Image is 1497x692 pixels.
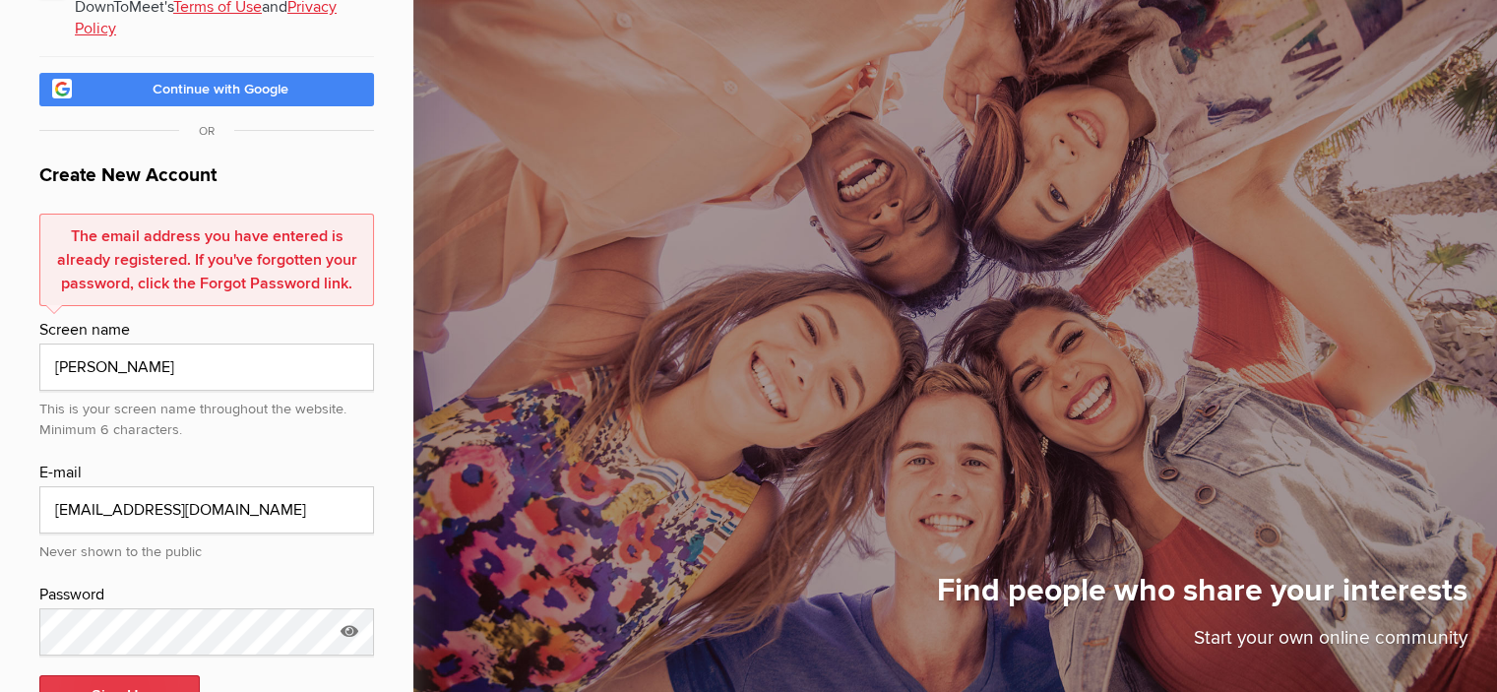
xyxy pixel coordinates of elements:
div: E-mail [39,461,374,486]
span: Continue with Google [153,81,288,97]
div: This is your screen name throughout the website. Minimum 6 characters. [39,391,374,441]
div: The email address you have entered is already registered. If you've forgotten your password, clic... [39,214,374,306]
p: Start your own online community [937,624,1467,662]
span: OR [179,124,234,139]
input: email@address.com [39,486,374,534]
h1: Create New Account [39,161,374,202]
div: Password [39,583,374,608]
h1: Find people who share your interests [937,571,1467,624]
div: Screen name [39,318,374,344]
div: Never shown to the public [39,534,374,563]
input: e.g. John Smith or John S. [39,344,374,391]
a: Continue with Google [39,73,374,106]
